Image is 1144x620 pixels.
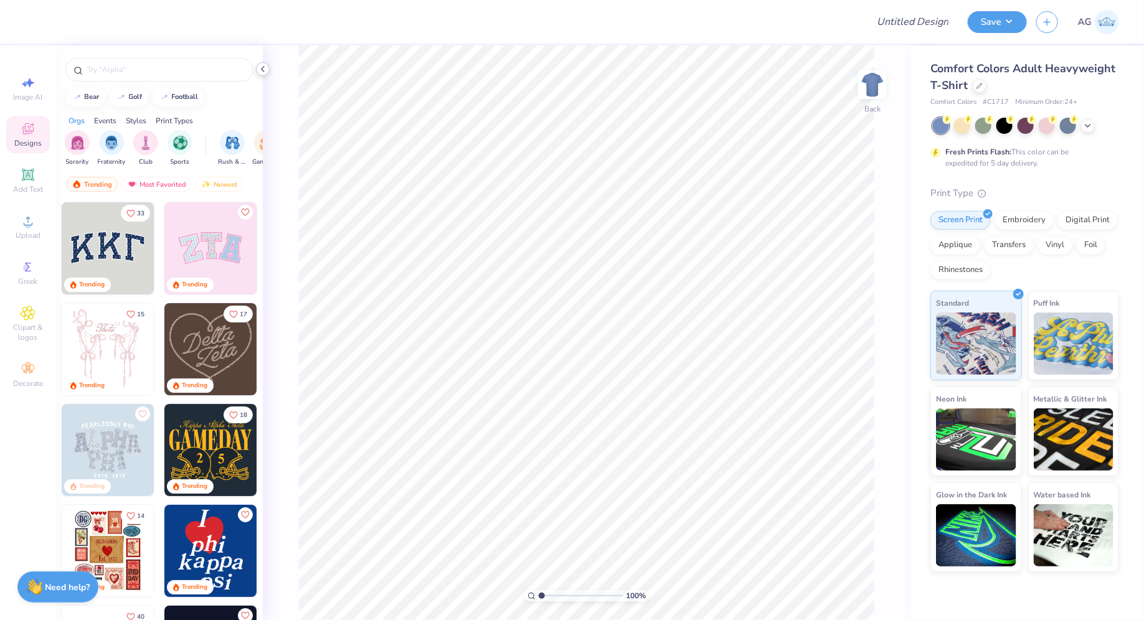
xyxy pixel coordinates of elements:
[182,583,207,592] div: Trending
[72,180,82,189] img: trending.gif
[168,130,192,167] button: filter button
[105,136,118,150] img: Fraternity Image
[930,97,976,108] span: Comfort Colors
[62,202,154,294] img: 3b9aba4f-e317-4aa7-a679-c95a879539bd
[72,93,82,101] img: trend_line.gif
[1078,10,1119,34] a: AG
[257,303,349,395] img: ead2b24a-117b-4488-9b34-c08fd5176a7b
[218,130,247,167] div: filter for Rush & Bid
[1076,236,1105,255] div: Foil
[164,505,257,597] img: f6158eb7-cc5b-49f7-a0db-65a8f5223f4c
[930,61,1115,93] span: Comfort Colors Adult Heavyweight T-Shirt
[121,205,150,222] button: Like
[626,590,646,601] span: 100 %
[930,261,991,279] div: Rhinestones
[252,130,281,167] div: filter for Game Day
[154,505,246,597] img: b0e5e834-c177-467b-9309-b33acdc40f03
[164,404,257,496] img: b8819b5f-dd70-42f8-b218-32dd770f7b03
[930,211,991,230] div: Screen Print
[110,88,148,106] button: golf
[139,157,153,167] span: Club
[968,11,1027,33] button: Save
[1095,10,1119,34] img: Aerin Glenn
[252,157,281,167] span: Game Day
[1078,15,1092,29] span: AG
[936,312,1016,375] img: Standard
[13,184,43,194] span: Add Text
[936,296,969,309] span: Standard
[224,406,253,423] button: Like
[164,202,257,294] img: 9980f5e8-e6a1-4b4a-8839-2b0e9349023c
[98,157,126,167] span: Fraternity
[133,130,158,167] div: filter for Club
[65,88,105,106] button: bear
[945,146,1099,169] div: This color can be expedited for 5 day delivery.
[995,211,1054,230] div: Embroidery
[860,72,885,97] img: Back
[86,63,245,76] input: Try "Alpha"
[945,147,1011,157] strong: Fresh Prints Flash:
[257,404,349,496] img: 2b704b5a-84f6-4980-8295-53d958423ff9
[65,130,90,167] div: filter for Sorority
[983,97,1009,108] span: # C1717
[1034,312,1114,375] img: Puff Ink
[257,202,349,294] img: 5ee11766-d822-42f5-ad4e-763472bf8dcf
[14,92,43,102] span: Image AI
[867,9,958,34] input: Untitled Design
[1034,296,1060,309] span: Puff Ink
[133,130,158,167] button: filter button
[182,482,207,491] div: Trending
[116,93,126,101] img: trend_line.gif
[6,322,50,342] span: Clipart & logos
[218,130,247,167] button: filter button
[225,136,240,150] img: Rush & Bid Image
[79,381,105,390] div: Trending
[182,280,207,289] div: Trending
[126,115,146,126] div: Styles
[936,488,1007,501] span: Glow in the Dark Ink
[1034,504,1114,566] img: Water based Ink
[79,482,105,491] div: Trending
[171,157,190,167] span: Sports
[121,306,150,322] button: Like
[1034,392,1107,405] span: Metallic & Glitter Ink
[121,507,150,524] button: Like
[139,136,153,150] img: Club Image
[156,115,193,126] div: Print Types
[1015,97,1077,108] span: Minimum Order: 24 +
[936,408,1016,471] img: Neon Ink
[154,202,246,294] img: edfb13fc-0e43-44eb-bea2-bf7fc0dd67f9
[94,115,116,126] div: Events
[172,93,199,100] div: football
[238,507,253,522] button: Like
[936,504,1016,566] img: Glow in the Dark Ink
[14,138,42,148] span: Designs
[137,210,144,217] span: 33
[154,303,246,395] img: d12a98c7-f0f7-4345-bf3a-b9f1b718b86e
[238,205,253,220] button: Like
[69,115,85,126] div: Orgs
[137,513,144,519] span: 14
[62,404,154,496] img: 5a4b4175-9e88-49c8-8a23-26d96782ddc6
[62,505,154,597] img: 6de2c09e-6ade-4b04-8ea6-6dac27e4729e
[13,378,43,388] span: Decorate
[930,186,1119,200] div: Print Type
[240,412,247,418] span: 18
[240,311,247,317] span: 17
[98,130,126,167] div: filter for Fraternity
[936,392,967,405] span: Neon Ink
[153,88,204,106] button: football
[257,505,349,597] img: 8dd0a095-001a-4357-9dc2-290f0919220d
[1034,488,1091,501] span: Water based Ink
[135,406,150,421] button: Like
[16,230,40,240] span: Upload
[154,404,246,496] img: a3f22b06-4ee5-423c-930f-667ff9442f68
[864,103,881,115] div: Back
[159,93,169,101] img: trend_line.gif
[137,614,144,620] span: 40
[137,311,144,317] span: 15
[1034,408,1114,471] img: Metallic & Glitter Ink
[1038,236,1072,255] div: Vinyl
[173,136,187,150] img: Sports Image
[65,130,90,167] button: filter button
